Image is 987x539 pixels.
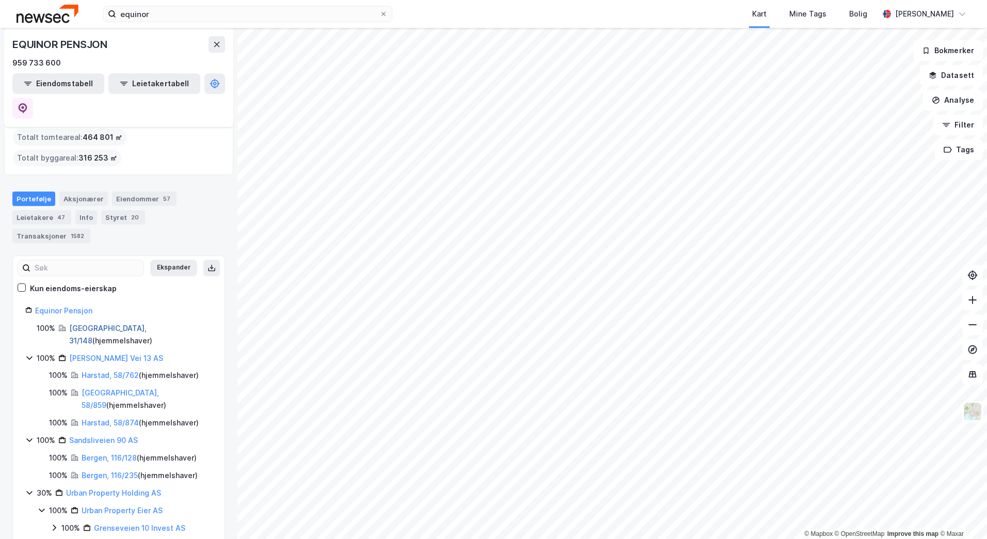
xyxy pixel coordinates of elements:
div: Bolig [849,8,867,20]
div: Leietakere [12,210,71,225]
div: 100% [61,522,80,534]
div: 57 [161,194,172,204]
button: Eiendomstabell [12,73,104,94]
a: [PERSON_NAME] Vei 13 AS [69,354,163,362]
div: 20 [129,212,141,223]
div: ( hjemmelshaver ) [82,369,199,382]
div: Totalt byggareal : [13,150,121,166]
div: Eiendommer [112,192,177,206]
div: 100% [49,369,68,382]
div: Mine Tags [789,8,826,20]
a: Bergen, 116/128 [82,453,137,462]
button: Bokmerker [913,40,983,61]
img: Z [963,402,982,421]
div: ( hjemmelshaver ) [82,417,199,429]
div: Styret [101,210,145,225]
div: EQUINOR PENSJON [12,36,109,53]
span: 464 801 ㎡ [83,131,122,144]
div: Kontrollprogram for chat [935,489,987,539]
button: Datasett [920,65,983,86]
div: 959 733 600 [12,57,61,69]
a: Improve this map [887,530,938,537]
div: [PERSON_NAME] [895,8,954,20]
a: Harstad, 58/874 [82,418,139,427]
a: Grenseveien 10 Invest AS [94,524,185,532]
div: 47 [55,212,67,223]
button: Tags [935,139,983,160]
div: 100% [37,322,55,335]
a: [GEOGRAPHIC_DATA], 58/859 [82,388,159,409]
a: Urban Property Eier AS [82,506,163,515]
div: ( hjemmelshaver ) [82,452,197,464]
a: Urban Property Holding AS [66,488,161,497]
div: 100% [49,504,68,517]
a: Bergen, 116/235 [82,471,138,480]
iframe: Chat Widget [935,489,987,539]
input: Søk på adresse, matrikkel, gårdeiere, leietakere eller personer [116,6,379,22]
div: 100% [49,452,68,464]
a: OpenStreetMap [835,530,885,537]
div: Kart [752,8,767,20]
div: 100% [49,417,68,429]
button: Ekspander [150,260,197,276]
div: ( hjemmelshaver ) [82,387,212,411]
div: Aksjonærer [59,192,108,206]
div: 100% [49,387,68,399]
button: Analyse [923,90,983,110]
div: ( hjemmelshaver ) [82,469,198,482]
div: 100% [37,352,55,364]
input: Søk [30,260,144,276]
div: 100% [49,469,68,482]
div: ( hjemmelshaver ) [69,322,212,347]
span: 316 253 ㎡ [78,152,117,164]
div: Totalt tomteareal : [13,129,126,146]
div: Info [75,210,97,225]
button: Leietakertabell [108,73,200,94]
a: Mapbox [804,530,833,537]
a: Sandsliveien 90 AS [69,436,138,445]
div: Portefølje [12,192,55,206]
div: Transaksjoner [12,229,90,243]
div: 1582 [69,231,86,241]
div: Kun eiendoms-eierskap [30,282,117,295]
a: Harstad, 58/762 [82,371,139,379]
img: newsec-logo.f6e21ccffca1b3a03d2d.png [17,5,78,23]
div: 100% [37,434,55,447]
a: Equinor Pensjon [35,306,92,315]
div: 30% [37,487,52,499]
button: Filter [933,115,983,135]
a: [GEOGRAPHIC_DATA], 31/148 [69,324,147,345]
